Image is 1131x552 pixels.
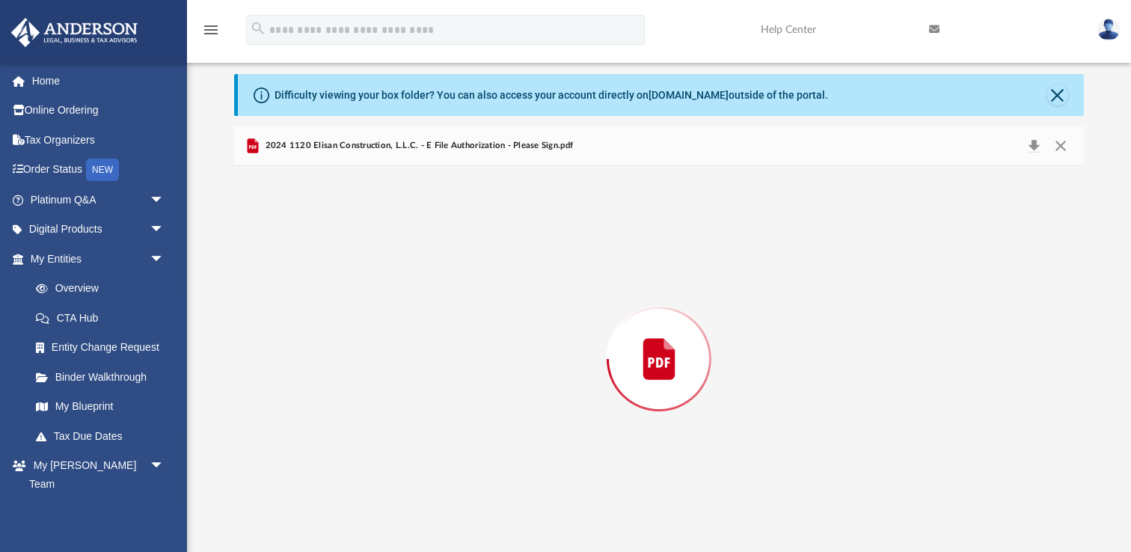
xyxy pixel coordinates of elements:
[21,274,187,304] a: Overview
[21,421,187,451] a: Tax Due Dates
[234,126,1084,552] div: Preview
[10,215,187,245] a: Digital Productsarrow_drop_down
[21,392,180,422] a: My Blueprint
[10,244,187,274] a: My Entitiesarrow_drop_down
[649,89,729,101] a: [DOMAIN_NAME]
[275,88,828,103] div: Difficulty viewing your box folder? You can also access your account directly on outside of the p...
[150,244,180,275] span: arrow_drop_down
[1047,135,1074,156] button: Close
[86,159,119,181] div: NEW
[21,333,187,363] a: Entity Change Request
[7,18,142,47] img: Anderson Advisors Platinum Portal
[1020,135,1047,156] button: Download
[10,185,187,215] a: Platinum Q&Aarrow_drop_down
[202,28,220,39] a: menu
[1097,19,1120,40] img: User Pic
[202,21,220,39] i: menu
[1047,85,1068,105] button: Close
[262,139,573,153] span: 2024 1120 Elisan Construction, L.L.C. - E File Authorization - Please Sign.pdf
[10,125,187,155] a: Tax Organizers
[250,20,266,37] i: search
[10,66,187,96] a: Home
[10,451,180,499] a: My [PERSON_NAME] Teamarrow_drop_down
[21,362,187,392] a: Binder Walkthrough
[10,96,187,126] a: Online Ordering
[150,451,180,482] span: arrow_drop_down
[10,155,187,185] a: Order StatusNEW
[21,303,187,333] a: CTA Hub
[150,215,180,245] span: arrow_drop_down
[150,185,180,215] span: arrow_drop_down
